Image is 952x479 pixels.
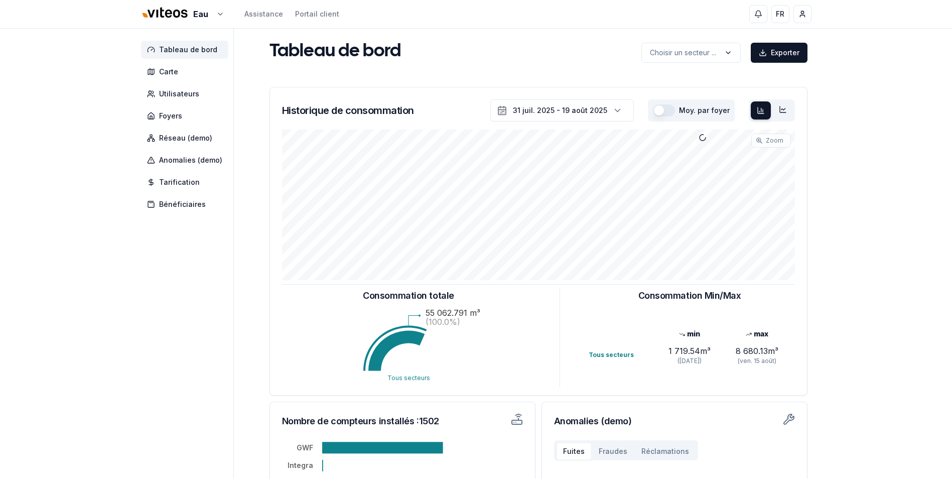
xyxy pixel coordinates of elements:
h3: Anomalies (demo) [554,414,795,428]
a: Réseau (demo) [141,129,232,147]
span: Eau [193,8,208,20]
a: Anomalies (demo) [141,151,232,169]
span: Tarification [159,177,200,187]
h3: Historique de consommation [282,103,414,117]
text: 55 062.791 m³ [426,308,480,318]
span: FR [776,9,784,19]
a: Portail client [295,9,339,19]
a: Carte [141,63,232,81]
button: Réclamations [634,442,696,460]
span: Utilisateurs [159,89,199,99]
span: Tableau de bord [159,45,217,55]
h3: Consommation totale [363,289,454,303]
div: Tous secteurs [589,351,656,359]
button: label [641,43,741,63]
img: Viteos - Eau Logo [141,1,189,25]
div: 31 juil. 2025 - 19 août 2025 [513,105,607,115]
button: Fraudes [592,442,634,460]
label: Moy. par foyer [679,107,730,114]
a: Tableau de bord [141,41,232,59]
span: Foyers [159,111,182,121]
h1: Tableau de bord [269,42,401,62]
button: FR [771,5,789,23]
a: Tarification [141,173,232,191]
span: Carte [159,67,178,77]
button: 31 juil. 2025 - 19 août 2025 [490,99,634,122]
div: min [656,329,723,339]
span: Anomalies (demo) [159,155,222,165]
button: Eau [141,4,224,25]
text: Tous secteurs [387,374,430,382]
button: Fuites [556,442,592,460]
a: Utilisateurs [141,85,232,103]
div: max [723,329,790,339]
tspan: Integra [288,461,313,469]
h3: Consommation Min/Max [638,289,741,303]
div: 8 680.13 m³ [723,345,790,357]
tspan: GWF [297,443,313,452]
button: Exporter [751,43,807,63]
div: 1 719.54 m³ [656,345,723,357]
span: Zoom [766,137,783,145]
h3: Nombre de compteurs installés : 1502 [282,414,459,428]
div: ([DATE]) [656,357,723,365]
a: Bénéficiaires [141,195,232,213]
div: (ven. 15 août) [723,357,790,365]
p: Choisir un secteur ... [650,48,716,58]
span: Bénéficiaires [159,199,206,209]
text: (100.0%) [426,317,460,327]
a: Foyers [141,107,232,125]
a: Assistance [244,9,283,19]
span: Réseau (demo) [159,133,212,143]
